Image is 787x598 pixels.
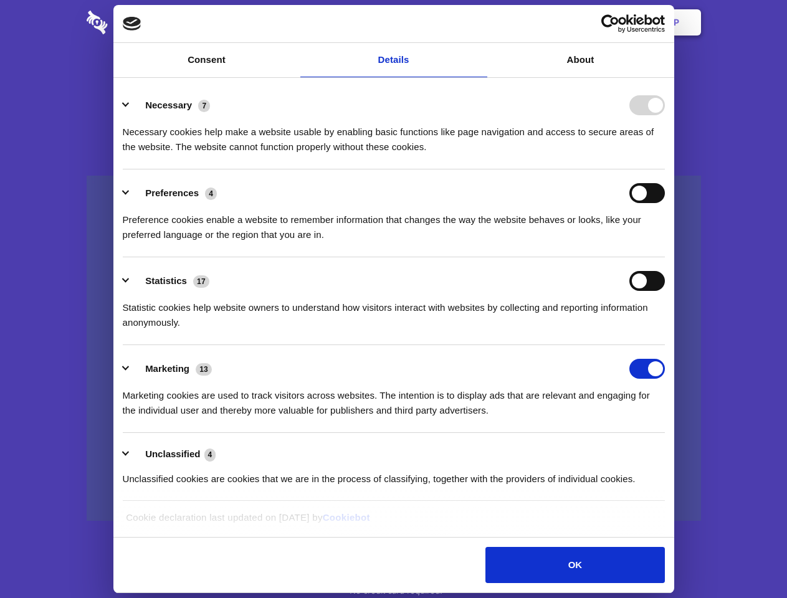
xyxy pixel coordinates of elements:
div: Statistic cookies help website owners to understand how visitors interact with websites by collec... [123,291,665,330]
img: logo [123,17,141,31]
h4: Auto-redaction of sensitive data, encrypted data sharing and self-destructing private chats. Shar... [87,113,701,154]
div: Preference cookies enable a website to remember information that changes the way the website beha... [123,203,665,242]
span: 17 [193,275,209,288]
span: 4 [205,187,217,200]
button: Statistics (17) [123,271,217,291]
label: Necessary [145,100,192,110]
h1: Eliminate Slack Data Loss. [87,56,701,101]
a: Contact [505,3,563,42]
img: logo-wordmark-white-trans-d4663122ce5f474addd5e946df7df03e33cb6a1c49d2221995e7729f52c070b2.svg [87,11,193,34]
div: Marketing cookies are used to track visitors across websites. The intention is to display ads tha... [123,379,665,418]
div: Unclassified cookies are cookies that we are in the process of classifying, together with the pro... [123,462,665,486]
a: Consent [113,43,300,77]
a: Pricing [366,3,420,42]
button: OK [485,547,664,583]
button: Necessary (7) [123,95,218,115]
span: 7 [198,100,210,112]
a: Cookiebot [323,512,370,523]
button: Preferences (4) [123,183,225,203]
a: Usercentrics Cookiebot - opens in a new window [556,14,665,33]
iframe: Drift Widget Chat Controller [725,536,772,583]
button: Marketing (13) [123,359,220,379]
span: 13 [196,363,212,376]
a: Login [565,3,619,42]
div: Cookie declaration last updated on [DATE] by [117,510,670,534]
span: 4 [204,448,216,461]
div: Necessary cookies help make a website usable by enabling basic functions like page navigation and... [123,115,665,154]
a: Details [300,43,487,77]
label: Preferences [145,187,199,198]
a: Wistia video thumbnail [87,176,701,521]
a: About [487,43,674,77]
label: Marketing [145,363,189,374]
button: Unclassified (4) [123,447,224,462]
label: Statistics [145,275,187,286]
